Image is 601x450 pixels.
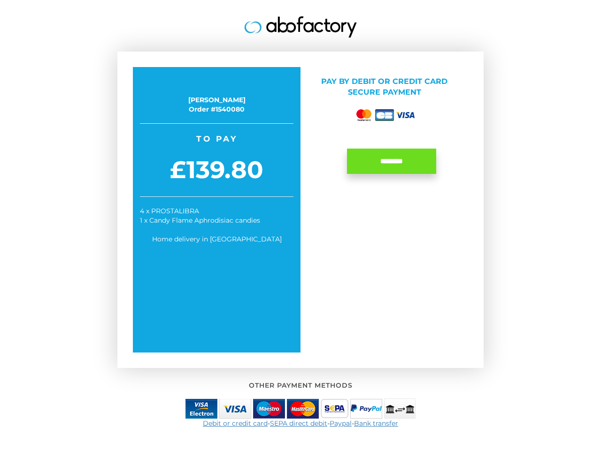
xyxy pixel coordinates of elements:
[354,107,373,123] img: mastercard.png
[354,419,398,427] a: Bank transfer
[26,419,575,428] div: - - -
[348,88,421,97] span: Secure payment
[384,398,416,419] img: bank_transfer-small.png
[287,399,319,419] img: mastercard.jpg
[253,399,285,419] img: maestro.jpg
[350,399,382,419] img: paypal-small.png
[330,419,352,427] a: Paypal
[203,419,268,427] a: Debit or credit card
[140,153,293,187] span: £139.80
[308,76,461,98] p: Pay by Debit or credit card
[396,112,415,118] img: visa.png
[140,133,293,144] span: To pay
[33,382,568,389] h2: Other payment methods
[140,95,293,105] div: [PERSON_NAME]
[219,399,251,419] img: visa.jpg
[140,234,293,244] div: Home delivery in [GEOGRAPHIC_DATA]
[244,16,357,37] img: logo.jpg
[270,419,327,427] a: SEPA direct debit
[185,399,217,419] img: visa-electron.jpg
[321,399,348,418] img: sepa-small.png
[140,105,293,114] div: Order #1540080
[375,109,394,121] img: cb.png
[140,206,293,225] div: 4 x PROSTALIBRA 1 x Candy Flame Aphrodisiac candies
